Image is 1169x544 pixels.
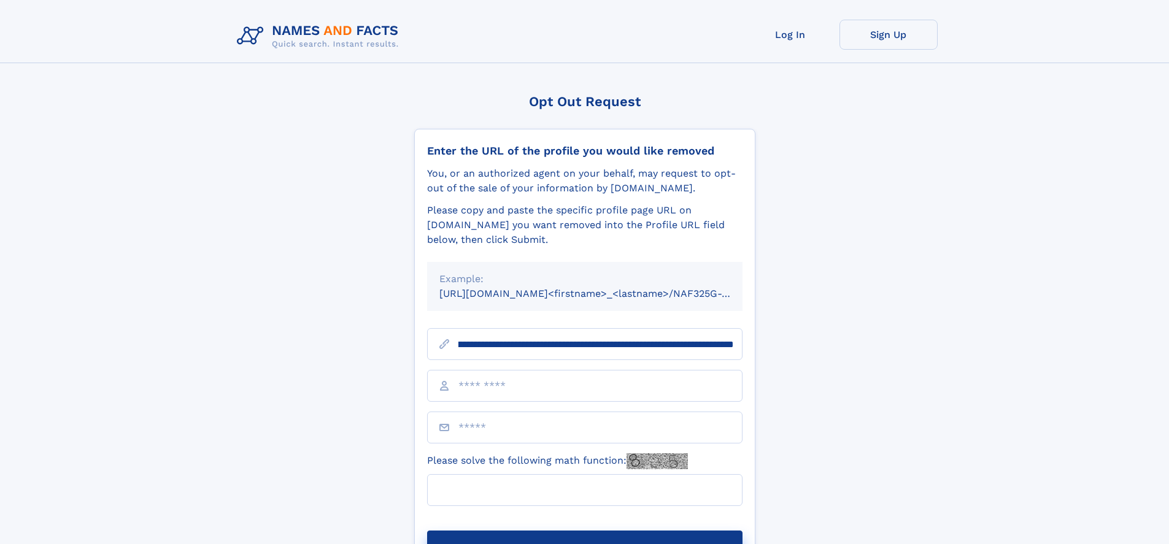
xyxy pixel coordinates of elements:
[427,144,743,158] div: Enter the URL of the profile you would like removed
[741,20,839,50] a: Log In
[232,20,409,53] img: Logo Names and Facts
[427,203,743,247] div: Please copy and paste the specific profile page URL on [DOMAIN_NAME] you want removed into the Pr...
[839,20,938,50] a: Sign Up
[414,94,755,109] div: Opt Out Request
[439,272,730,286] div: Example:
[427,453,688,469] label: Please solve the following math function:
[427,166,743,196] div: You, or an authorized agent on your behalf, may request to opt-out of the sale of your informatio...
[439,288,766,299] small: [URL][DOMAIN_NAME]<firstname>_<lastname>/NAF325G-xxxxxxxx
